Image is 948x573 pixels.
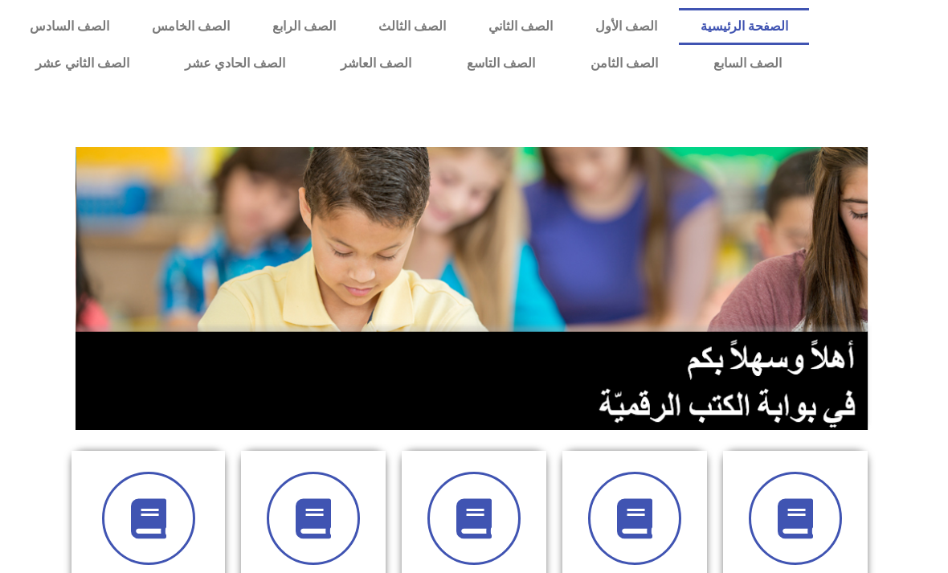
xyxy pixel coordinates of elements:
[8,45,157,82] a: الصف الثاني عشر
[679,8,809,45] a: الصفحة الرئيسية
[251,8,357,45] a: الصف الرابع
[574,8,679,45] a: الصف الأول
[439,45,563,82] a: الصف التاسع
[8,8,130,45] a: الصف السادس
[357,8,467,45] a: الصف الثالث
[130,8,251,45] a: الصف الخامس
[157,45,313,82] a: الصف الحادي عشر
[562,45,685,82] a: الصف الثامن
[685,45,809,82] a: الصف السابع
[313,45,439,82] a: الصف العاشر
[468,8,574,45] a: الصف الثاني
